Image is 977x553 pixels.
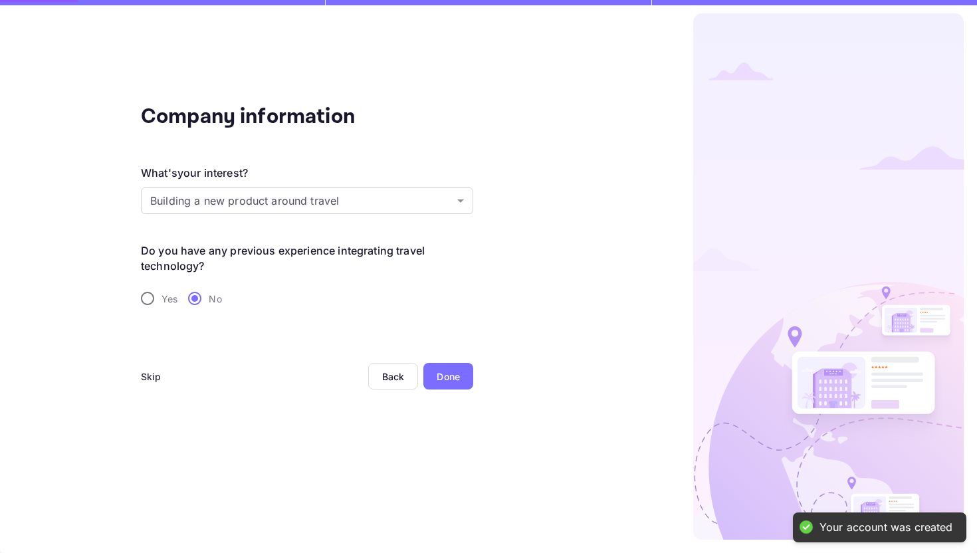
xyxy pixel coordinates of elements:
div: travel-experience [141,284,473,312]
div: Your account was created [819,520,953,534]
div: Back [382,371,405,382]
span: No [209,292,221,306]
span: Yes [162,292,177,306]
div: Done [437,370,460,384]
div: Skip [141,370,162,384]
legend: Do you have any previous experience integrating travel technology? [141,243,473,274]
div: What's your interest? [141,165,248,181]
div: Company information [141,101,407,133]
img: logo [693,13,964,540]
div: Without label [141,187,473,214]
